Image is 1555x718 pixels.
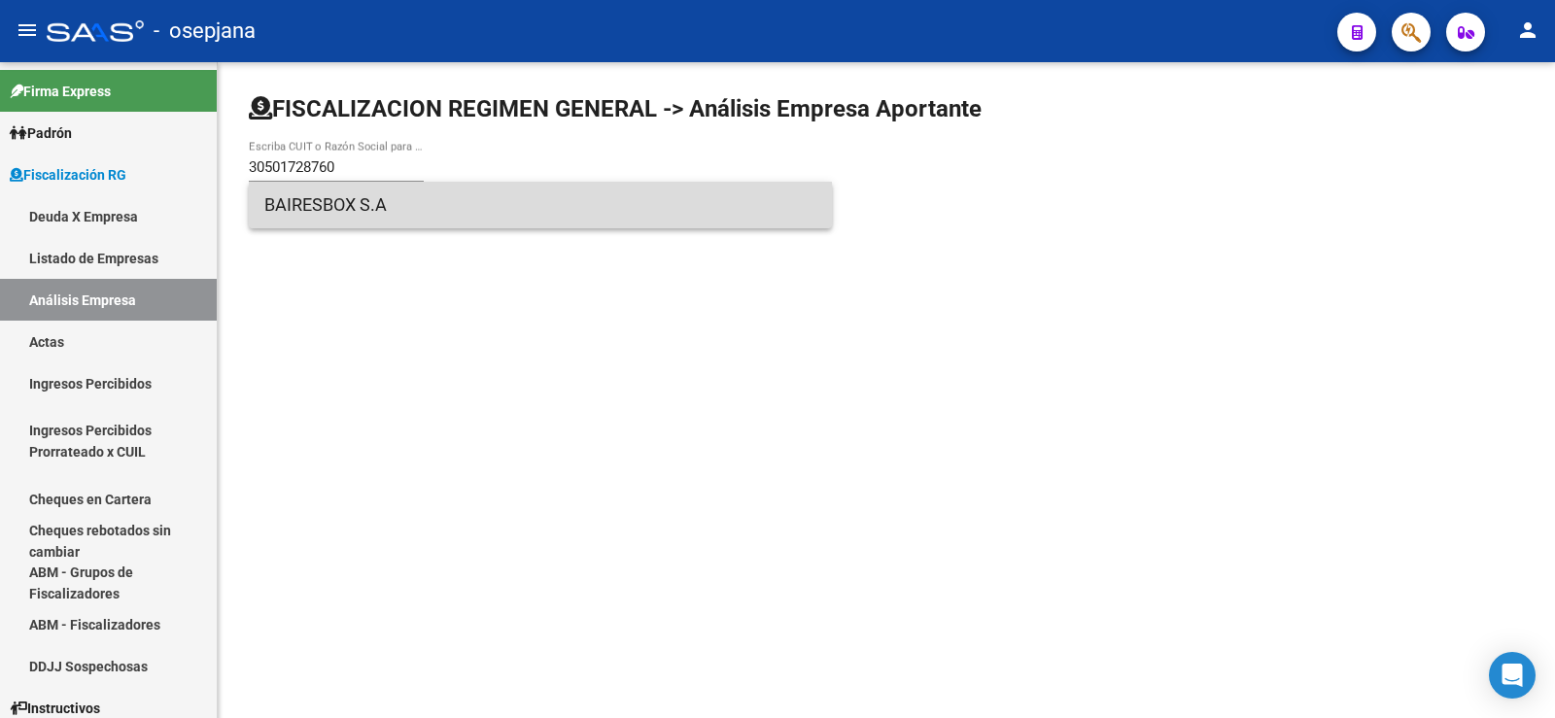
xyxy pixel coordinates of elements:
[10,164,126,186] span: Fiscalización RG
[249,93,982,124] h1: FISCALIZACION REGIMEN GENERAL -> Análisis Empresa Aportante
[1516,18,1539,42] mat-icon: person
[10,122,72,144] span: Padrón
[264,182,816,228] span: BAIRESBOX S.A
[154,10,256,52] span: - osepjana
[1489,652,1536,699] div: Open Intercom Messenger
[10,81,111,102] span: Firma Express
[16,18,39,42] mat-icon: menu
